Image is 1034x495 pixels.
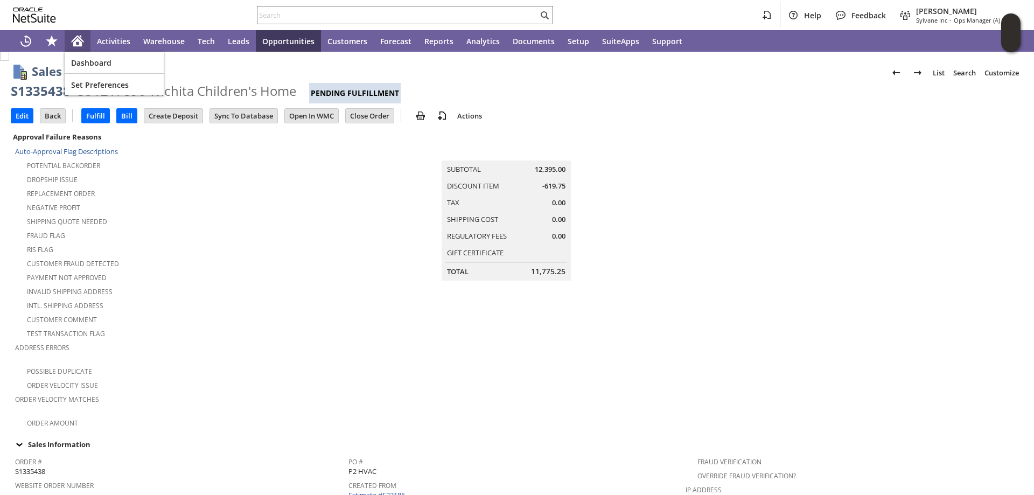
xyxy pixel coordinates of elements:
[1001,33,1021,53] span: Oracle Guided Learning Widget. To move around, please hold and drag
[75,82,296,100] div: CU1217890 Wichita Children's Home
[552,231,565,241] span: 0.00
[65,30,90,52] a: Home
[980,64,1023,81] a: Customize
[309,83,401,103] div: Pending Fulfillment
[198,36,215,46] span: Tech
[27,273,107,282] a: Payment not approved
[911,66,924,79] img: Next
[851,10,886,20] span: Feedback
[39,30,65,52] div: Shortcuts
[27,301,103,310] a: Intl. Shipping Address
[27,175,78,184] a: Dropship Issue
[697,457,761,466] a: Fraud Verification
[453,111,486,121] a: Actions
[954,16,1015,24] span: Ops Manager (A) (F2L)
[447,267,469,276] a: Total
[916,16,947,24] span: Sylvane Inc
[11,437,1019,451] div: Sales Information
[27,161,100,170] a: Potential Backorder
[447,231,507,241] a: Regulatory Fees
[414,109,427,122] img: print.svg
[447,214,498,224] a: Shipping Cost
[27,245,53,254] a: RIS flag
[568,36,589,46] span: Setup
[15,466,45,477] span: S1335438
[11,82,71,100] div: S1335438
[27,287,113,296] a: Invalid Shipping Address
[1001,13,1021,52] iframe: Click here to launch Oracle Guided Learning Help Panel
[191,30,221,52] a: Tech
[346,109,394,123] input: Close Order
[374,30,418,52] a: Forecast
[466,36,500,46] span: Analytics
[11,130,344,144] div: Approval Failure Reasons
[602,36,639,46] span: SuiteApps
[27,315,97,324] a: Customer Comment
[82,109,109,123] input: Fulfill
[27,381,98,390] a: Order Velocity Issue
[321,30,374,52] a: Customers
[13,30,39,52] a: Recent Records
[949,16,952,24] span: -
[804,10,821,20] span: Help
[460,30,506,52] a: Analytics
[65,52,164,73] a: Dashboard
[928,64,949,81] a: List
[210,109,277,123] input: Sync To Database
[447,164,481,174] a: Subtotal
[561,30,596,52] a: Setup
[15,481,94,490] a: Website Order Number
[90,30,137,52] a: Activities
[506,30,561,52] a: Documents
[447,248,504,257] a: Gift Certificate
[27,203,80,212] a: Negative Profit
[262,36,315,46] span: Opportunities
[32,62,100,80] h1: Sales Order
[542,181,565,191] span: -619.75
[137,30,191,52] a: Warehouse
[143,36,185,46] span: Warehouse
[257,9,538,22] input: Search
[424,36,453,46] span: Reports
[646,30,689,52] a: Support
[890,66,903,79] img: Previous
[442,143,571,161] caption: Summary
[11,109,33,123] input: Edit
[228,36,249,46] span: Leads
[15,147,118,156] a: Auto-Approval Flag Descriptions
[71,34,84,47] svg: Home
[45,34,58,47] svg: Shortcuts
[11,437,1023,451] td: Sales Information
[513,36,555,46] span: Documents
[71,58,157,68] span: Dashboard
[285,109,338,123] input: Open In WMC
[596,30,646,52] a: SuiteApps
[15,457,42,466] a: Order #
[348,457,363,466] a: PO #
[686,485,722,494] a: IP Address
[916,6,1015,16] span: [PERSON_NAME]
[447,198,459,207] a: Tax
[552,214,565,225] span: 0.00
[19,34,32,47] svg: Recent Records
[949,64,980,81] a: Search
[652,36,682,46] span: Support
[256,30,321,52] a: Opportunities
[27,231,65,240] a: Fraud Flag
[40,109,65,123] input: Back
[117,109,137,123] input: Bill
[418,30,460,52] a: Reports
[447,181,499,191] a: Discount Item
[697,471,796,480] a: Override Fraud Verification?
[531,266,565,277] span: 11,775.25
[538,9,551,22] svg: Search
[552,198,565,208] span: 0.00
[15,395,99,404] a: Order Velocity Matches
[436,109,449,122] img: add-record.svg
[27,329,105,338] a: Test Transaction Flag
[327,36,367,46] span: Customers
[65,74,164,95] a: Set Preferences
[13,8,56,23] svg: logo
[97,36,130,46] span: Activities
[27,367,92,376] a: Possible Duplicate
